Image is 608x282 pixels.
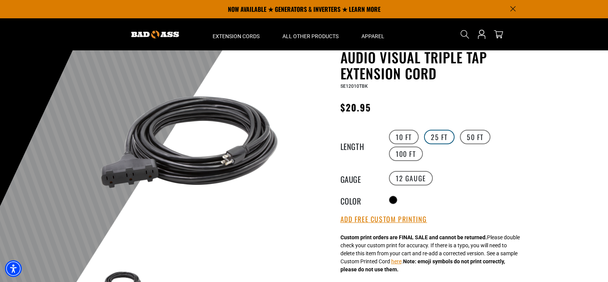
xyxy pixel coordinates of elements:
strong: Note: emoji symbols do not print correctly, please do not use them. [340,258,505,272]
summary: Search [459,28,471,40]
legend: Length [340,140,379,150]
summary: Apparel [350,18,396,50]
span: Apparel [361,33,384,40]
img: Bad Ass Extension Cords [131,31,179,39]
button: here [391,258,402,266]
label: 25 FT [424,130,455,144]
span: $20.95 [340,100,371,114]
legend: Gauge [340,173,379,183]
label: 10 FT [389,130,419,144]
label: 50 FT [460,130,490,144]
span: SE12010TBK [340,84,368,89]
div: Please double check your custom print for accuracy. If there is a typo, you will need to delete t... [340,234,520,274]
legend: Color [340,195,379,205]
div: Accessibility Menu [5,260,22,277]
img: black [98,51,282,235]
a: cart [492,30,505,39]
a: Open this option [476,18,488,50]
summary: Extension Cords [201,18,271,50]
span: All Other Products [282,33,339,40]
summary: All Other Products [271,18,350,50]
h1: Audio Visual Triple Tap Extension Cord [340,49,527,81]
label: 12 Gauge [389,171,433,185]
span: Extension Cords [213,33,260,40]
label: 100 FT [389,147,423,161]
strong: Custom print orders are FINAL SALE and cannot be returned. [340,234,487,240]
button: Add Free Custom Printing [340,215,427,224]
